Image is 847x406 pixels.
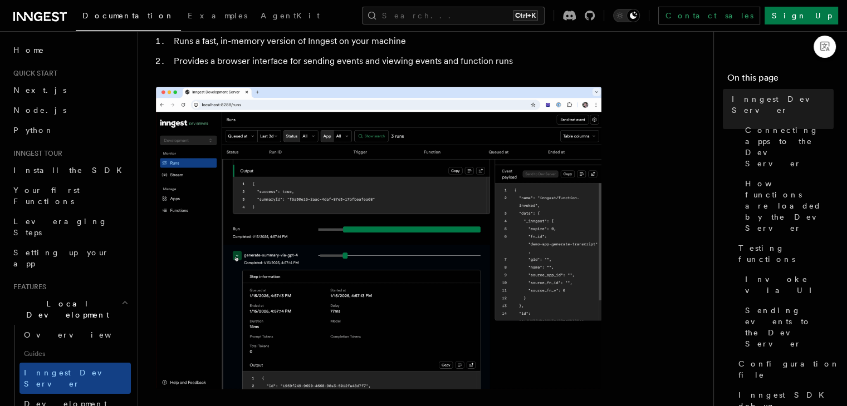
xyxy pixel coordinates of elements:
a: Sign Up [765,7,838,24]
button: Local Development [9,294,131,325]
span: Local Development [9,298,121,320]
a: Configuration file [734,354,834,385]
span: Examples [188,11,247,20]
a: Examples [181,3,254,30]
span: Setting up your app [13,248,109,268]
a: Install the SDK [9,160,131,180]
a: Contact sales [658,7,760,24]
img: Dev Server Demo [156,87,601,389]
span: Install the SDK [13,166,129,175]
button: Search...Ctrl+K [362,7,545,24]
a: Leveraging Steps [9,211,131,242]
h4: On this page [727,71,834,89]
a: AgentKit [254,3,326,30]
span: AgentKit [261,11,320,20]
span: Node.js [13,106,66,115]
span: Overview [24,330,139,339]
span: Leveraging Steps [13,217,107,237]
span: Inngest tour [9,149,62,158]
a: Testing functions [734,238,834,269]
li: Provides a browser interface for sending events and viewing events and function runs [170,53,601,69]
a: Node.js [9,100,131,120]
span: Configuration file [738,358,840,380]
span: Your first Functions [13,186,80,206]
span: Sending events to the Dev Server [745,305,834,349]
span: Guides [19,345,131,363]
span: Invoke via UI [745,274,834,296]
a: How functions are loaded by the Dev Server [741,174,834,238]
a: Setting up your app [9,242,131,274]
span: Quick start [9,69,57,78]
a: Your first Functions [9,180,131,211]
span: Connecting apps to the Dev Server [745,125,834,169]
button: Toggle dark mode [613,9,640,22]
a: Sending events to the Dev Server [741,300,834,354]
span: How functions are loaded by the Dev Server [745,178,834,234]
span: Testing functions [738,242,834,265]
span: Documentation [82,11,174,20]
span: Inngest Dev Server [24,368,119,388]
a: Inngest Dev Server [727,89,834,120]
kbd: Ctrl+K [513,10,538,21]
a: Connecting apps to the Dev Server [741,120,834,174]
span: Python [13,126,54,135]
a: Home [9,40,131,60]
a: Python [9,120,131,140]
a: Invoke via UI [741,269,834,300]
a: Inngest Dev Server [19,363,131,394]
li: Runs a fast, in-memory version of Inngest on your machine [170,33,601,49]
span: Next.js [13,86,66,95]
span: Inngest Dev Server [732,93,834,116]
a: Documentation [76,3,181,31]
span: Home [13,44,45,56]
a: Overview [19,325,131,345]
span: Features [9,283,46,291]
a: Next.js [9,80,131,100]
